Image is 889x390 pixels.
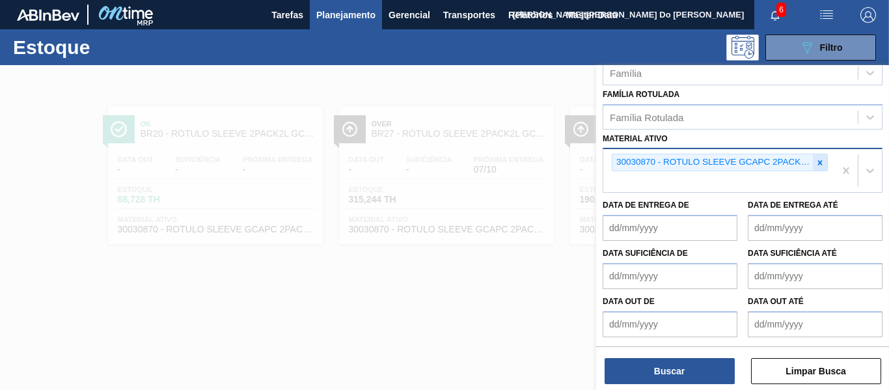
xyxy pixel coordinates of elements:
img: userActions [819,7,834,23]
label: Data de Entrega até [748,201,838,210]
button: Filtro [765,35,876,61]
div: Pogramando: nenhum usuário selecionado [726,35,759,61]
span: 6 [776,3,786,17]
label: Família Rotulada [603,90,679,99]
input: dd/mm/yyyy [748,215,882,241]
label: Data suficiência de [603,249,688,258]
span: Tarefas [271,7,303,23]
input: dd/mm/yyyy [603,311,737,337]
input: dd/mm/yyyy [748,311,882,337]
div: 30030870 - ROTULO SLEEVE GCAPC 2PACK2L NIV24 [612,154,813,171]
input: dd/mm/yyyy [603,215,737,241]
div: Família [610,67,642,78]
span: Transportes [443,7,495,23]
h1: Estoque [13,40,195,55]
input: dd/mm/yyyy [748,263,882,289]
label: Data out até [748,297,804,306]
input: dd/mm/yyyy [603,263,737,289]
span: Relatórios [508,7,553,23]
button: Notificações [754,6,796,24]
label: Data de Entrega de [603,201,689,210]
label: Material ativo [603,134,668,143]
img: TNhmsLtSVTkK8tSr43FrP2fwEKptu5GPRR3wAAAABJRU5ErkJggg== [17,9,79,21]
img: Logout [860,7,876,23]
label: Data out de [603,297,655,306]
div: Família Rotulada [610,111,683,122]
span: Filtro [820,42,843,53]
label: Data suficiência até [748,249,837,258]
span: Gerencial [389,7,430,23]
span: Planejamento [316,7,376,23]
